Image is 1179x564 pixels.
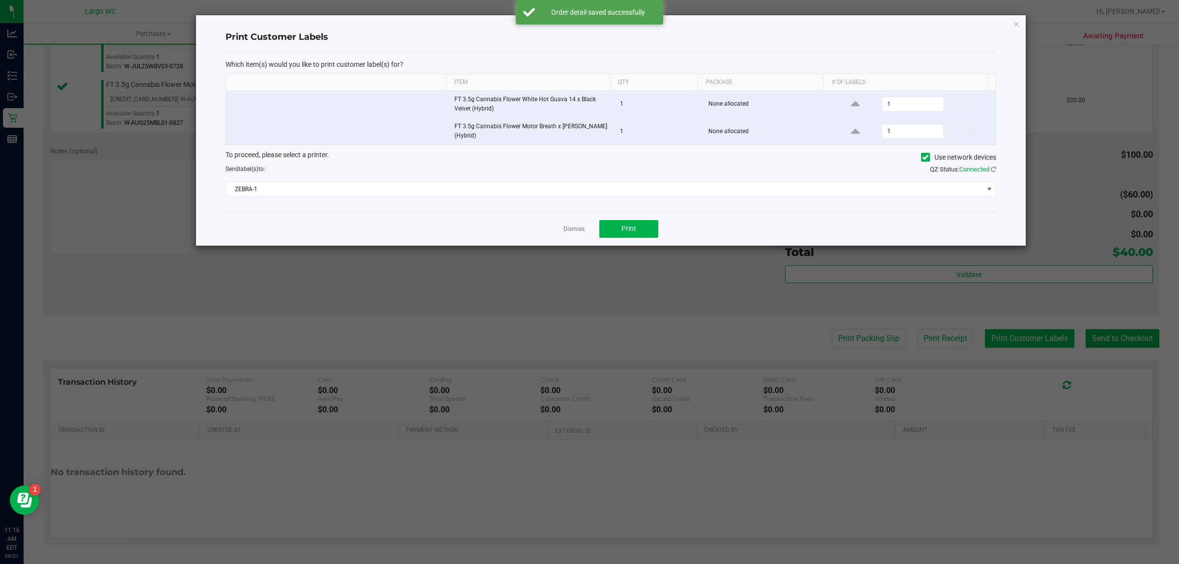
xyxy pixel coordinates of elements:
[614,118,703,144] td: 1
[610,74,698,91] th: Qty
[698,74,823,91] th: Package
[563,225,585,233] a: Dismiss
[239,166,258,172] span: label(s)
[930,166,996,173] span: QZ Status:
[921,152,996,163] label: Use network devices
[823,74,987,91] th: # of labels
[225,31,996,44] h4: Print Customer Labels
[599,220,658,238] button: Print
[225,166,265,172] span: Send to:
[959,166,989,173] span: Connected
[10,485,39,515] iframe: Resource center
[446,74,610,91] th: Item
[449,118,614,144] td: FT 3.5g Cannabis Flower Motor Breath x [PERSON_NAME] (Hybrid)
[702,91,830,118] td: None allocated
[614,91,703,118] td: 1
[449,91,614,118] td: FT 3.5g Cannabis Flower White Hot Guava 14 x Black Velvet (Hybrid)
[540,7,656,17] div: Order detail saved successfully
[702,118,830,144] td: None allocated
[29,484,41,496] iframe: Resource center unread badge
[621,225,636,232] span: Print
[225,60,996,69] p: Which item(s) would you like to print customer label(s) for?
[218,150,1004,165] div: To proceed, please select a printer.
[226,182,983,196] span: ZEBRA-1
